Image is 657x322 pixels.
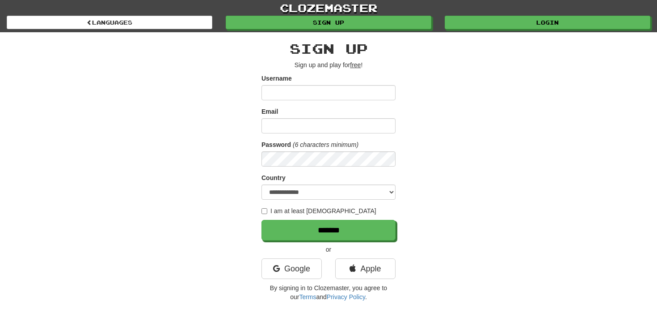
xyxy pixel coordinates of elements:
p: or [261,245,396,254]
a: Languages [7,16,212,29]
label: Username [261,74,292,83]
em: (6 characters minimum) [293,141,358,148]
h2: Sign up [261,41,396,56]
label: Password [261,140,291,149]
input: I am at least [DEMOGRAPHIC_DATA] [261,208,267,214]
a: Sign up [226,16,431,29]
label: Email [261,107,278,116]
a: Google [261,258,322,279]
a: Login [445,16,650,29]
a: Privacy Policy [327,293,365,301]
u: free [350,61,361,69]
a: Terms [299,293,316,301]
a: Apple [335,258,396,279]
label: I am at least [DEMOGRAPHIC_DATA] [261,206,376,215]
label: Country [261,173,286,182]
p: Sign up and play for ! [261,60,396,69]
p: By signing in to Clozemaster, you agree to our and . [261,283,396,301]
